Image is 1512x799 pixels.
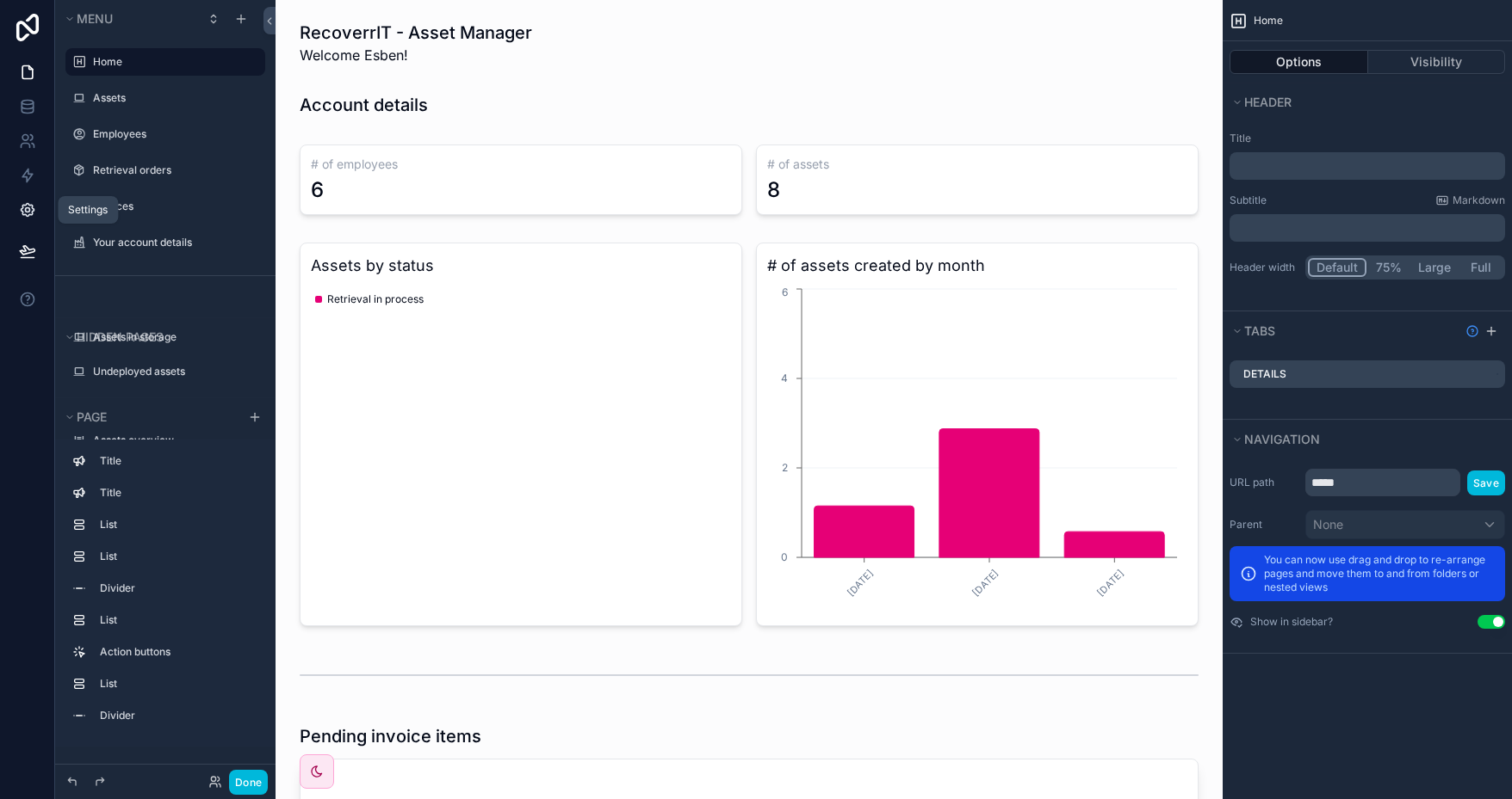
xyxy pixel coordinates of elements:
[100,677,251,691] label: List
[1435,194,1505,207] a: Markdown
[229,770,268,795] button: Done
[93,236,255,249] label: Your account details
[93,200,255,213] label: Invoices
[93,91,255,105] label: Assets
[93,55,255,69] label: Home
[1466,324,1479,338] svg: Show help information
[55,439,276,747] div: scrollable content
[1230,518,1298,532] label: Parent
[93,330,255,344] label: Assets in storage
[1368,50,1506,74] button: Visibility
[100,581,251,595] label: Divider
[1305,510,1505,539] button: None
[1313,516,1343,533] span: None
[100,518,251,532] label: List
[1243,367,1286,381] label: Details
[100,550,251,563] label: List
[1244,432,1320,446] span: Navigation
[62,7,196,31] button: Menu
[1230,132,1505,145] label: Title
[1230,90,1495,114] button: Header
[1230,319,1459,343] button: Tabs
[93,127,255,141] label: Employees
[68,203,108,217] div: Settings
[1244,323,1275,338] span: Tabs
[1230,476,1298,489] label: URL path
[100,454,251,468] label: Title
[1467,470,1505,495] button: Save
[100,486,251,500] label: Title
[100,709,251,722] label: Divider
[1230,50,1368,74] button: Options
[1366,258,1410,277] button: 75%
[1230,152,1505,180] div: scrollable content
[1244,95,1292,109] span: Header
[77,11,113,26] span: Menu
[1250,615,1333,629] label: Show in sidebar?
[1453,194,1505,207] span: Markdown
[62,405,238,429] button: Page
[1264,553,1495,594] p: You can now use drag and drop to re-arrange pages and move them to and from folders or nested views
[77,409,107,424] span: Page
[100,645,251,659] label: Action buttons
[1410,258,1459,277] button: Large
[1230,261,1298,274] label: Header width
[1254,14,1283,28] span: Home
[1230,214,1505,242] div: scrollable content
[1459,258,1503,277] button: Full
[93,163,255,177] label: Retrieval orders
[1308,258,1366,277] button: Default
[93,365,255,378] label: Undeployed assets
[1230,427,1495,452] button: Navigation
[62,325,258,349] button: Hidden pages
[100,613,251,627] label: List
[1230,194,1267,207] label: Subtitle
